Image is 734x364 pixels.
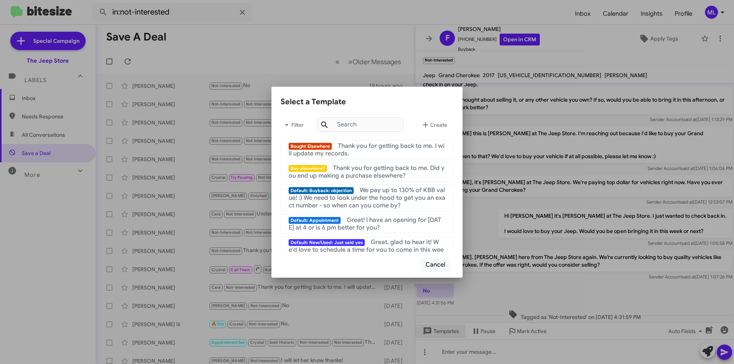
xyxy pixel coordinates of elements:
[317,117,403,132] input: Search
[289,143,332,150] span: Bought Elsewhere
[289,216,441,231] span: Great! I have an opening for [DATE] at 4 or is 6 pm better for you?
[289,186,445,209] span: We pay up to 130% of KBB value! :) We need to look under the hood to get you an exact number - so...
[289,165,327,172] span: Buy elsewhere?
[415,116,453,134] button: Create
[289,187,354,194] span: Default: Buyback: objection
[289,142,445,157] span: Thank you for getting back to me. I will update my records.
[281,96,453,108] div: Select a Template
[281,116,305,134] button: Filter
[281,118,305,132] span: Filter
[289,217,341,224] span: Default: Appointment
[289,239,365,246] span: Default: New/Used: Just said yes
[289,164,445,180] span: Thank you for getting back to me. Did you end up making a purchase elsewhere?
[421,257,450,272] button: Cancel
[421,118,447,132] span: Create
